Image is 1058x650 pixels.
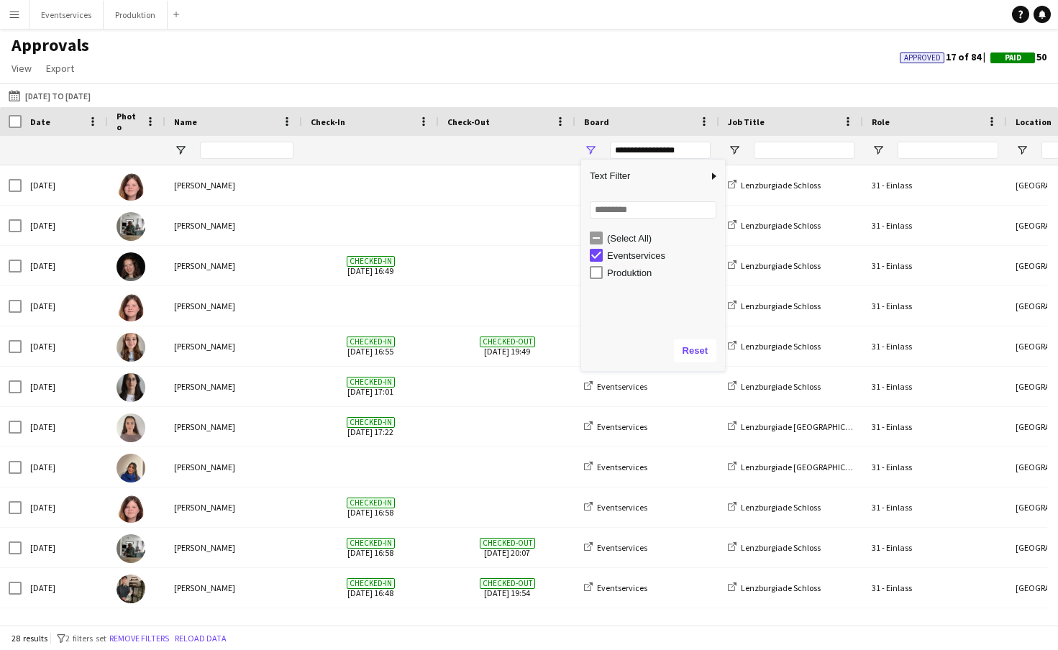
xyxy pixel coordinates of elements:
[347,538,395,549] span: Checked-in
[106,631,172,646] button: Remove filters
[172,631,229,646] button: Reload data
[741,220,821,231] span: Lenzburgiade Schloss
[165,286,302,326] div: [PERSON_NAME]
[311,608,430,648] span: [DATE] 17:35
[117,333,145,362] img: Elin Mehmann
[165,326,302,366] div: [PERSON_NAME]
[584,144,597,157] button: Open Filter Menu
[728,220,821,231] a: Lenzburgiade Schloss
[581,160,725,371] div: Column Filter
[117,172,145,201] img: Jolina Gehring
[863,165,1007,205] div: 31 - Einlass
[728,381,821,392] a: Lenzburgiade Schloss
[898,142,998,159] input: Role Filter Input
[728,462,872,472] a: Lenzburgiade [GEOGRAPHIC_DATA]
[741,421,872,432] span: Lenzburgiade [GEOGRAPHIC_DATA]
[104,1,168,29] button: Produktion
[22,608,108,648] div: [DATE]
[311,246,430,285] span: [DATE] 16:49
[584,582,647,593] a: Eventservices
[347,377,395,388] span: Checked-in
[754,142,854,159] input: Job Title Filter Input
[347,578,395,589] span: Checked-in
[22,407,108,447] div: [DATE]
[347,256,395,267] span: Checked-in
[581,229,725,281] div: Filter List
[117,252,145,281] img: Hanna Siegel
[165,367,302,406] div: [PERSON_NAME]
[674,339,716,362] button: Reset
[863,286,1007,326] div: 31 - Einlass
[311,568,430,608] span: [DATE] 16:48
[728,542,821,553] a: Lenzburgiade Schloss
[200,142,293,159] input: Name Filter Input
[872,116,890,127] span: Role
[900,50,990,63] span: 17 of 84
[165,206,302,245] div: [PERSON_NAME]
[174,144,187,157] button: Open Filter Menu
[447,116,490,127] span: Check-Out
[117,454,145,482] img: Havin Sahin
[584,542,647,553] a: Eventservices
[872,144,885,157] button: Open Filter Menu
[863,326,1007,366] div: 31 - Einlass
[311,407,430,447] span: [DATE] 17:22
[741,180,821,191] span: Lenzburgiade Schloss
[584,421,647,432] a: Eventservices
[590,201,716,219] input: Search filter values
[607,250,721,261] div: Eventservices
[347,417,395,428] span: Checked-in
[584,502,647,513] a: Eventservices
[165,608,302,648] div: [PERSON_NAME]
[22,447,108,487] div: [DATE]
[311,528,430,567] span: [DATE] 16:58
[597,502,647,513] span: Eventservices
[741,582,821,593] span: Lenzburgiade Schloss
[165,487,302,527] div: [PERSON_NAME]
[46,62,74,75] span: Export
[863,206,1007,245] div: 31 - Einlass
[863,407,1007,447] div: 31 - Einlass
[990,50,1046,63] span: 50
[174,116,197,127] span: Name
[6,59,37,78] a: View
[311,487,430,527] span: [DATE] 16:58
[728,260,821,271] a: Lenzburgiade Schloss
[311,367,430,406] span: [DATE] 17:01
[728,421,872,432] a: Lenzburgiade [GEOGRAPHIC_DATA]
[728,341,821,352] a: Lenzburgiade Schloss
[22,165,108,205] div: [DATE]
[1005,53,1021,63] span: Paid
[480,578,535,589] span: Checked-out
[741,341,821,352] span: Lenzburgiade Schloss
[22,206,108,245] div: [DATE]
[22,286,108,326] div: [DATE]
[165,165,302,205] div: [PERSON_NAME]
[65,633,106,644] span: 2 filters set
[741,542,821,553] span: Lenzburgiade Schloss
[311,326,430,366] span: [DATE] 16:55
[581,164,708,188] span: Text Filter
[117,111,140,132] span: Photo
[607,233,721,244] div: (Select All)
[728,144,741,157] button: Open Filter Menu
[1016,144,1029,157] button: Open Filter Menu
[117,413,145,442] img: Sara Maria Camillo
[863,487,1007,527] div: 31 - Einlass
[597,421,647,432] span: Eventservices
[347,337,395,347] span: Checked-in
[728,116,765,127] span: Job Title
[741,462,872,472] span: Lenzburgiade [GEOGRAPHIC_DATA]
[40,59,80,78] a: Export
[597,582,647,593] span: Eventservices
[863,367,1007,406] div: 31 - Einlass
[584,462,647,472] a: Eventservices
[165,407,302,447] div: [PERSON_NAME]
[597,542,647,553] span: Eventservices
[480,538,535,549] span: Checked-out
[347,498,395,508] span: Checked-in
[597,462,647,472] span: Eventservices
[30,116,50,127] span: Date
[728,180,821,191] a: Lenzburgiade Schloss
[22,367,108,406] div: [DATE]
